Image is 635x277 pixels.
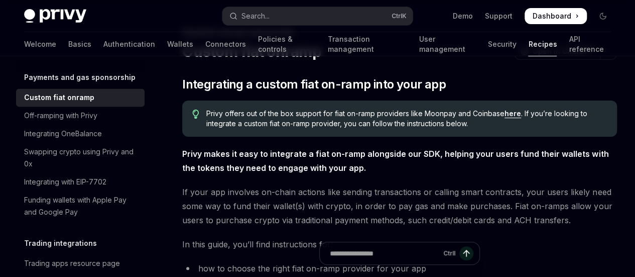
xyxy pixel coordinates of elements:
div: Trading apps resource page [24,257,120,269]
div: Swapping crypto using Privy and 0x [24,146,139,170]
a: Transaction management [327,32,407,56]
h5: Payments and gas sponsorship [24,71,136,83]
strong: Privy makes it easy to integrate a fiat on-ramp alongside our SDK, helping your users fund their ... [182,149,608,173]
a: Integrating OneBalance [16,125,145,143]
a: Swapping crypto using Privy and 0x [16,143,145,173]
span: Privy offers out of the box support for fiat on-ramp providers like Moonpay and Coinbase . If you... [206,109,607,129]
a: Custom fiat onramp [16,88,145,107]
img: dark logo [24,9,86,23]
a: Dashboard [525,8,587,24]
a: Demo [453,11,473,21]
a: Recipes [528,32,557,56]
svg: Tip [192,110,199,119]
button: Send message [459,246,473,260]
a: Policies & controls [258,32,315,56]
span: Ctrl K [392,12,407,20]
h5: Trading integrations [24,237,97,249]
a: Integrating with EIP-7702 [16,173,145,191]
span: Integrating a custom fiat on-ramp into your app [182,76,446,93]
a: Authentication [103,32,155,56]
span: If your app involves on-chain actions like sending transactions or calling smart contracts, your ... [182,185,617,227]
a: Funding wallets with Apple Pay and Google Pay [16,191,145,221]
div: Integrating OneBalance [24,128,102,140]
button: Open search [222,7,413,25]
a: Basics [68,32,91,56]
span: In this guide, you’ll find instructions for: [182,237,617,251]
a: User management [419,32,476,56]
a: Trading apps resource page [16,254,145,272]
a: Connectors [205,32,246,56]
div: Off-ramping with Privy [24,110,97,122]
span: Dashboard [533,11,571,21]
button: Toggle dark mode [595,8,611,24]
div: Integrating with EIP-7702 [24,176,106,188]
input: Ask a question... [330,242,439,264]
div: Funding wallets with Apple Pay and Google Pay [24,194,139,218]
a: here [504,109,521,118]
a: Wallets [167,32,193,56]
a: Welcome [24,32,56,56]
div: Custom fiat onramp [24,91,94,104]
div: Search... [241,10,270,22]
a: Support [485,11,513,21]
a: Off-ramping with Privy [16,107,145,125]
a: Security [487,32,516,56]
a: API reference [569,32,611,56]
